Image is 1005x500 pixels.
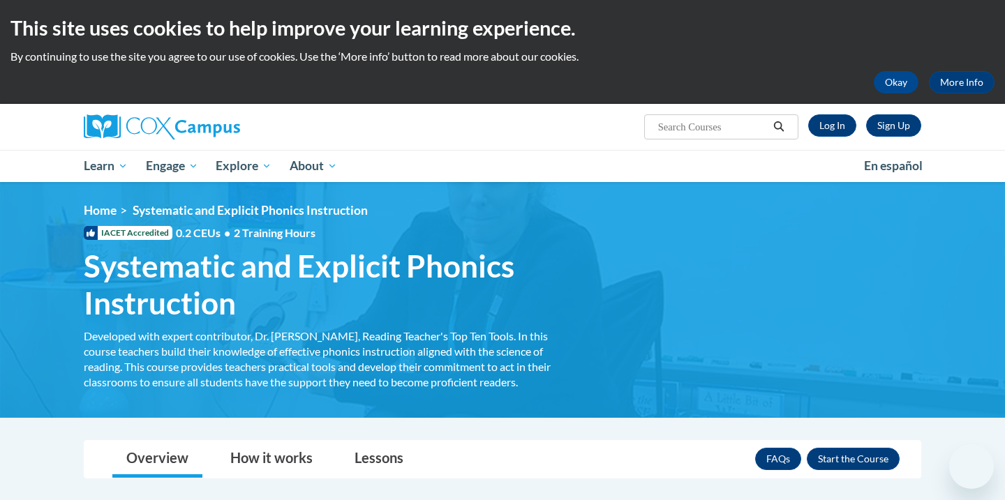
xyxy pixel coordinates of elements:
div: Developed with expert contributor, Dr. [PERSON_NAME], Reading Teacher's Top Ten Tools. In this co... [84,328,565,390]
span: Engage [146,158,198,174]
a: More Info [929,71,995,93]
span: 0.2 CEUs [176,225,315,241]
span: Explore [216,158,271,174]
button: Search [768,119,789,135]
a: About [281,150,346,182]
span: • [224,226,230,239]
a: Explore [207,150,281,182]
a: Overview [112,441,202,478]
button: Enroll [807,448,900,470]
a: En español [855,151,932,181]
img: Cox Campus [84,114,240,139]
a: Lessons [341,441,417,478]
a: Cox Campus [84,114,349,139]
a: How it works [216,441,327,478]
div: Main menu [63,150,942,182]
input: Search Courses [657,119,768,135]
a: Register [866,114,921,137]
span: About [290,158,337,174]
h2: This site uses cookies to help improve your learning experience. [10,14,995,42]
span: 2 Training Hours [234,226,315,239]
span: Systematic and Explicit Phonics Instruction [84,248,565,321]
p: By continuing to use the site you agree to our use of cookies. Use the ‘More info’ button to read... [10,49,995,64]
button: Okay [874,71,918,93]
a: FAQs [755,448,801,470]
a: Engage [137,150,207,182]
iframe: Button to launch messaging window [949,444,994,489]
a: Home [84,203,117,218]
a: Log In [808,114,856,137]
span: IACET Accredited [84,226,172,240]
span: Learn [84,158,128,174]
span: En español [864,158,923,173]
span: Systematic and Explicit Phonics Instruction [133,203,368,218]
a: Learn [75,150,137,182]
